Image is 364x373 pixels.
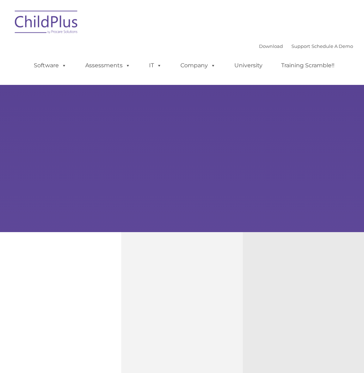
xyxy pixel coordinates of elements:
a: Assessments [78,58,137,73]
a: Download [259,43,283,49]
a: IT [142,58,169,73]
font: | [259,43,353,49]
img: ChildPlus by Procare Solutions [11,6,82,41]
a: Schedule A Demo [311,43,353,49]
a: Software [27,58,74,73]
a: Support [291,43,310,49]
a: Company [173,58,223,73]
a: University [227,58,270,73]
a: Training Scramble!! [274,58,341,73]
